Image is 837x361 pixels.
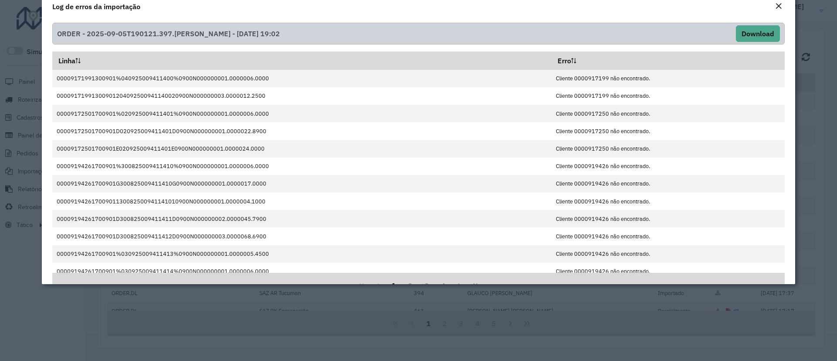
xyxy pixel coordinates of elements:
td: 00009172501700901%020925009411401%0900N000000001.0000006.0000 [52,105,551,122]
button: 2 [402,277,418,294]
td: 00009194261700901G300825009411410G0900N000000001.0000017.0000 [52,175,551,193]
button: Last Page [468,277,484,294]
td: Cliente 0000917250 não encontrado. [551,122,785,140]
button: Close [772,1,785,12]
button: 4 [435,277,452,294]
button: 1 [386,277,402,294]
button: Next Page [451,277,468,294]
td: Cliente 0000919426 não encontrado. [551,245,785,263]
td: 00009172501700901D020925009411401D0900N000000001.0000022.8900 [52,122,551,140]
td: 00009194261700901D300825009411411D0900N000000002.0000045.7900 [52,210,551,227]
td: Cliente 0000917199 não encontrado. [551,70,785,87]
td: Cliente 0000917250 não encontrado. [551,140,785,158]
em: Fechar [775,3,782,10]
h4: Log de erros da importação [52,1,140,12]
td: 00009194261700901%300825009411410%0900N000000001.0000006.0000 [52,158,551,175]
td: 00009171991300901204092500941140020900N000000003.0000012.2500 [52,87,551,105]
td: Cliente 0000919426 não encontrado. [551,158,785,175]
th: Erro [551,52,785,70]
td: 00009171991300901%040925009411400%0900N000000001.0000006.0000 [52,70,551,87]
span: ORDER - 2025-09-05T190121.397.[PERSON_NAME] - [DATE] 19:02 [57,25,280,42]
td: 00009194261700901%030925009411413%0900N000000001.0000005.4500 [52,245,551,263]
td: Cliente 0000917199 não encontrado. [551,87,785,105]
button: 3 [418,277,435,294]
td: 00009172501700901E020925009411401E0900N000000001.0000024.0000 [52,140,551,158]
td: 00009194261700901D300825009411412D0900N000000003.0000068.6900 [52,227,551,245]
td: Cliente 0000919426 não encontrado. [551,175,785,193]
th: Linha [52,52,551,70]
td: Cliente 0000917250 não encontrado. [551,105,785,122]
td: Cliente 0000919426 não encontrado. [551,210,785,227]
td: 00009194261700901130082500941141010900N000000001.0000004.1000 [52,193,551,210]
button: Download [736,25,780,42]
td: Cliente 0000919426 não encontrado. [551,263,785,280]
td: Cliente 0000919426 não encontrado. [551,227,785,245]
td: Cliente 0000919426 não encontrado. [551,193,785,210]
td: 00009194261700901%030925009411414%0900N000000001.0000006.0000 [52,263,551,280]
